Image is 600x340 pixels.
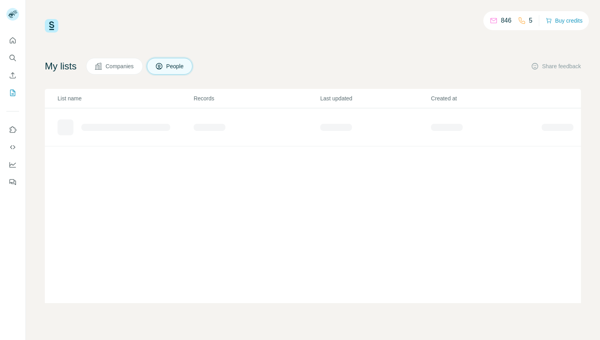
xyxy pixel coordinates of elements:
[6,51,19,65] button: Search
[6,68,19,83] button: Enrich CSV
[6,123,19,137] button: Use Surfe on LinkedIn
[106,62,135,70] span: Companies
[45,19,58,33] img: Surfe Logo
[6,158,19,172] button: Dashboard
[194,94,319,102] p: Records
[166,62,185,70] span: People
[320,94,430,102] p: Last updated
[45,60,77,73] h4: My lists
[6,175,19,189] button: Feedback
[431,94,541,102] p: Created at
[501,16,512,25] p: 846
[58,94,193,102] p: List name
[531,62,581,70] button: Share feedback
[6,33,19,48] button: Quick start
[6,140,19,154] button: Use Surfe API
[546,15,583,26] button: Buy credits
[529,16,533,25] p: 5
[6,86,19,100] button: My lists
